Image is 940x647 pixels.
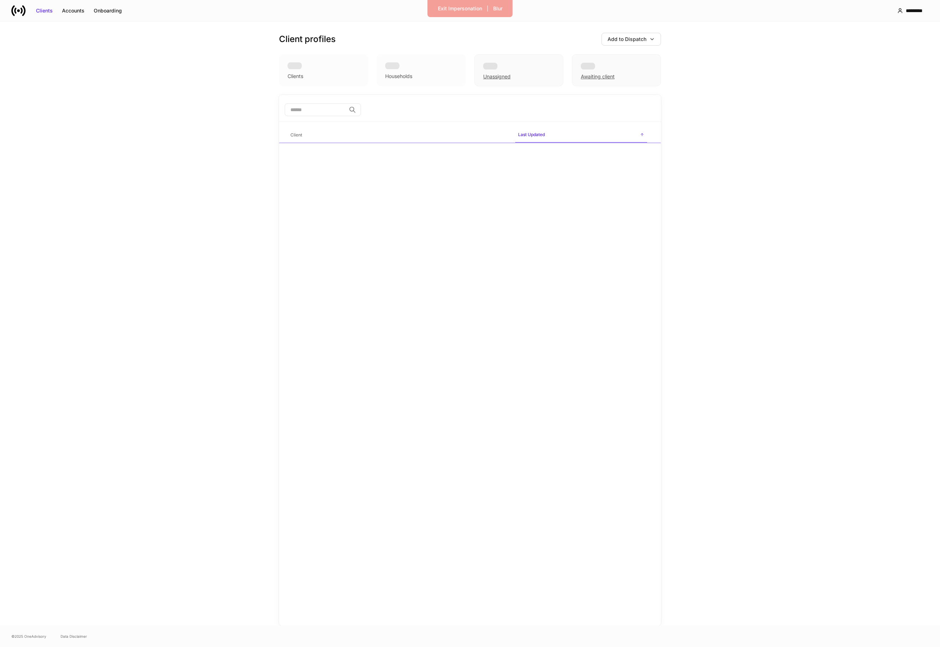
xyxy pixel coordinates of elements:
[57,5,89,16] button: Accounts
[518,131,545,138] h6: Last Updated
[288,73,303,80] div: Clients
[493,5,502,12] div: Blur
[438,5,482,12] div: Exit Impersonation
[288,128,510,143] span: Client
[290,131,302,138] h6: Client
[601,33,661,46] button: Add to Dispatch
[31,5,57,16] button: Clients
[608,36,646,43] div: Add to Dispatch
[474,54,563,86] div: Unassigned
[385,73,412,80] div: Households
[62,7,84,14] div: Accounts
[515,128,647,143] span: Last Updated
[279,33,336,45] h3: Client profiles
[36,7,53,14] div: Clients
[572,54,661,86] div: Awaiting client
[581,73,615,80] div: Awaiting client
[61,633,87,639] a: Data Disclaimer
[483,73,511,80] div: Unassigned
[433,3,487,14] button: Exit Impersonation
[94,7,122,14] div: Onboarding
[489,3,507,14] button: Blur
[11,633,46,639] span: © 2025 OneAdvisory
[89,5,126,16] button: Onboarding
